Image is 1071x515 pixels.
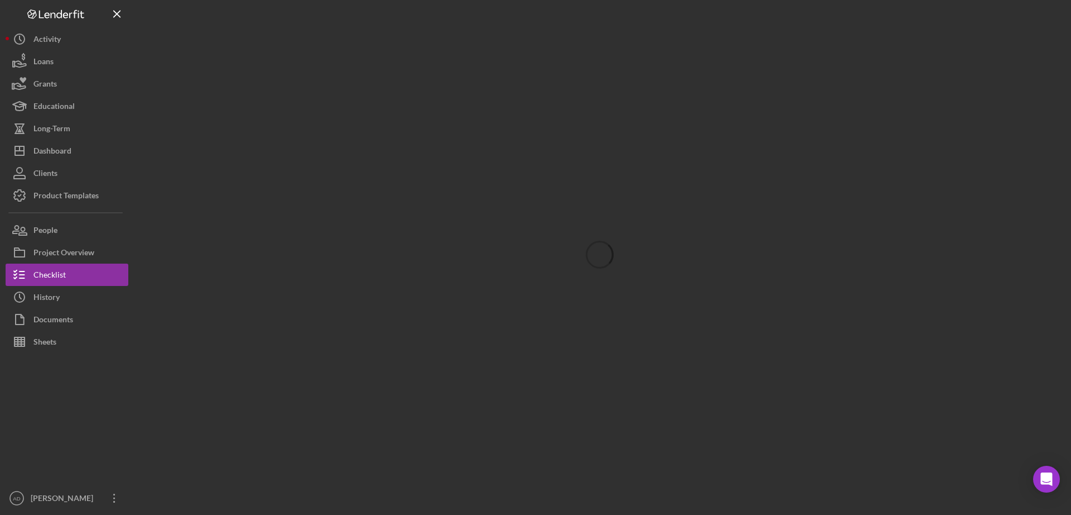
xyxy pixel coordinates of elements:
button: Documents [6,308,128,331]
div: Grants [33,73,57,98]
text: AD [13,495,20,502]
div: Open Intercom Messenger [1033,466,1060,493]
div: Long-Term [33,117,70,142]
div: Documents [33,308,73,333]
button: Long-Term [6,117,128,140]
div: People [33,219,57,244]
div: Activity [33,28,61,53]
button: AD[PERSON_NAME] [6,487,128,509]
div: [PERSON_NAME] [28,487,100,512]
button: Sheets [6,331,128,353]
div: Sheets [33,331,56,356]
button: Loans [6,50,128,73]
div: Educational [33,95,75,120]
button: Clients [6,162,128,184]
div: Dashboard [33,140,71,165]
div: Product Templates [33,184,99,209]
button: Educational [6,95,128,117]
div: History [33,286,60,311]
button: People [6,219,128,241]
div: Clients [33,162,57,187]
button: History [6,286,128,308]
button: Checklist [6,264,128,286]
button: Product Templates [6,184,128,207]
div: Checklist [33,264,66,289]
div: Loans [33,50,54,75]
button: Dashboard [6,140,128,162]
button: Grants [6,73,128,95]
button: Activity [6,28,128,50]
button: Project Overview [6,241,128,264]
div: Project Overview [33,241,94,266]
